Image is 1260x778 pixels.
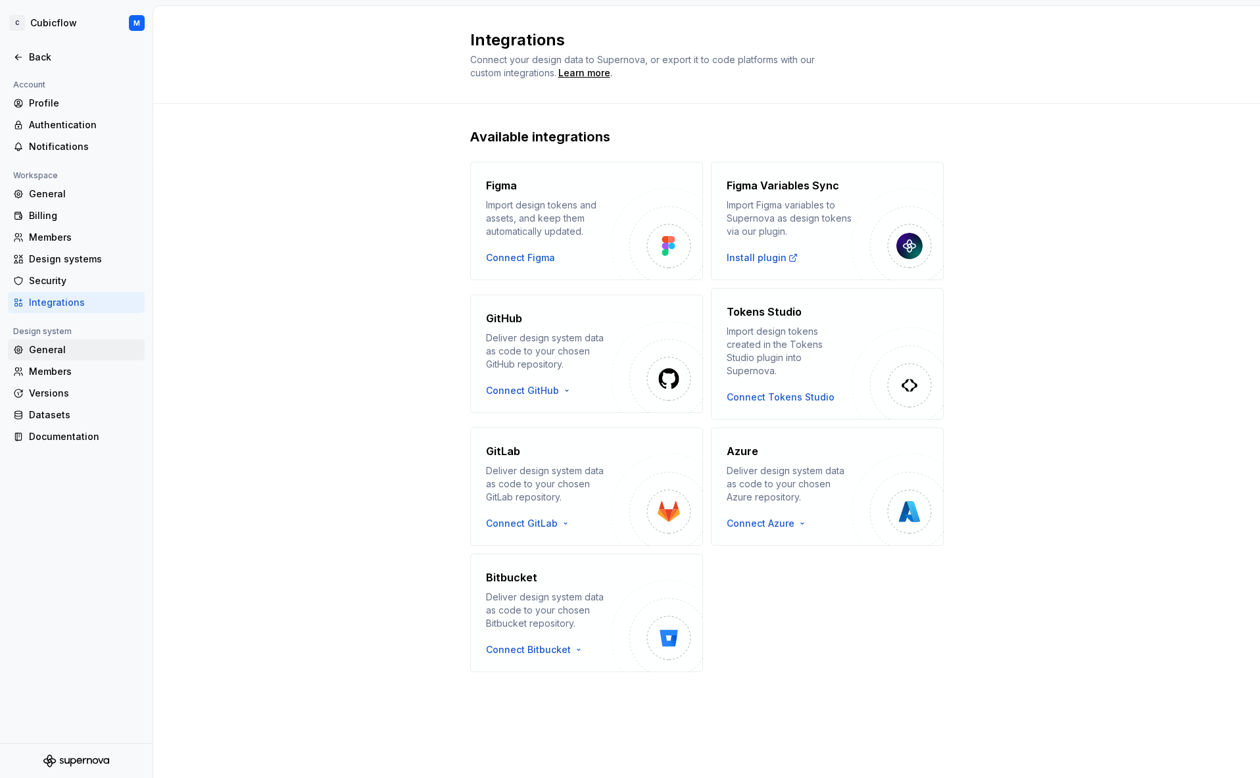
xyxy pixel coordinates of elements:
div: Billing [29,209,139,222]
a: Profile [8,93,145,114]
h4: Tokens Studio [727,304,802,320]
h2: Integrations [470,30,928,51]
a: Design systems [8,249,145,270]
div: Deliver design system data as code to your chosen GitHub repository. [486,331,611,371]
div: Profile [29,97,139,110]
div: Design systems [29,253,139,266]
div: Cubicflow [30,16,77,30]
div: C [9,15,25,31]
button: Connect Bitbucket [486,643,589,656]
button: Connect GitHub [486,384,577,397]
div: M [133,18,140,28]
button: CCubicflowM [3,9,150,37]
button: Connect Figma [486,251,555,264]
h4: GitHub [486,310,522,326]
span: . [556,68,612,78]
span: Connect your design data to Supernova, or export it to code platforms with our custom integrations. [470,54,817,78]
h4: Figma Variables Sync [727,178,839,193]
a: Members [8,361,145,382]
div: General [29,343,139,356]
button: FigmaImport design tokens and assets, and keep them automatically updated.Connect Figma [470,162,703,280]
h2: Available integrations [470,128,944,146]
span: Connect GitHub [486,384,559,397]
a: Learn more [558,66,610,80]
a: Datasets [8,404,145,425]
div: Documentation [29,430,139,443]
a: Notifications [8,136,145,157]
button: Figma Variables SyncImport Figma variables to Supernova as design tokens via our plugin.Install p... [711,162,944,280]
a: Integrations [8,292,145,313]
button: Connect GitLab [486,517,576,530]
h4: Azure [727,443,758,459]
button: Connect Azure [727,517,813,530]
div: Import Figma variables to Supernova as design tokens via our plugin. [727,199,852,238]
a: Back [8,47,145,68]
div: Authentication [29,118,139,132]
div: Deliver design system data as code to your chosen GitLab repository. [486,464,611,504]
a: Billing [8,205,145,226]
button: Connect Tokens Studio [727,391,835,404]
a: General [8,339,145,360]
div: Security [29,274,139,287]
h4: GitLab [486,443,520,459]
button: BitbucketDeliver design system data as code to your chosen Bitbucket repository.Connect Bitbucket [470,554,703,672]
button: Tokens StudioImport design tokens created in the Tokens Studio plugin into Supernova.Connect Toke... [711,288,944,420]
div: Import design tokens and assets, and keep them automatically updated. [486,199,611,238]
button: GitLabDeliver design system data as code to your chosen GitLab repository.Connect GitLab [470,427,703,546]
div: Members [29,365,139,378]
div: Account [8,77,51,93]
h4: Figma [486,178,517,193]
div: Versions [29,387,139,400]
div: Deliver design system data as code to your chosen Azure repository. [727,464,852,504]
a: Install plugin [727,251,798,264]
span: Connect GitLab [486,517,558,530]
div: Datasets [29,408,139,422]
div: Workspace [8,168,63,183]
div: Deliver design system data as code to your chosen Bitbucket repository. [486,591,611,630]
a: Members [8,227,145,248]
a: General [8,183,145,205]
a: Security [8,270,145,291]
a: Versions [8,383,145,404]
div: Members [29,231,139,244]
h4: Bitbucket [486,570,537,585]
button: GitHubDeliver design system data as code to your chosen GitHub repository.Connect GitHub [470,288,703,420]
div: Integrations [29,296,139,309]
span: Connect Bitbucket [486,643,571,656]
a: Authentication [8,114,145,135]
div: Back [29,51,139,64]
div: Import design tokens created in the Tokens Studio plugin into Supernova. [727,325,852,377]
a: Documentation [8,426,145,447]
span: Connect Azure [727,517,794,530]
div: General [29,187,139,201]
button: AzureDeliver design system data as code to your chosen Azure repository.Connect Azure [711,427,944,546]
svg: Supernova Logo [43,754,109,767]
div: Notifications [29,140,139,153]
div: Design system [8,324,77,339]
